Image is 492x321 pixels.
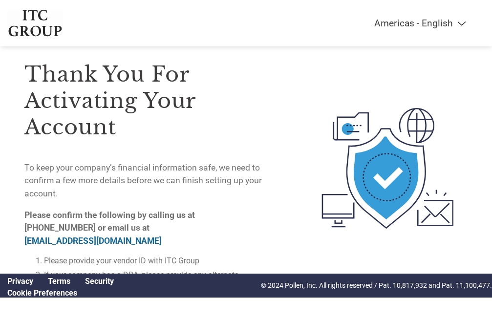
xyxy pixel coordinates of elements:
h3: Thank you for activating your account [24,61,263,140]
p: To keep your company’s financial information safe, we need to confirm a few more details before w... [24,161,263,200]
strong: Please confirm the following by calling us at [PHONE_NUMBER] or email us at [24,210,195,246]
a: [EMAIL_ADDRESS][DOMAIN_NAME] [24,236,162,246]
a: Cookie Preferences, opens a dedicated popup modal window [7,288,77,298]
img: activated [308,40,467,297]
a: Privacy [7,277,33,286]
a: Terms [48,277,70,286]
li: If your company has a DBA, please provide any alternate names by which we may identify your business [44,270,263,289]
a: Security [85,277,114,286]
p: © 2024 Pollen, Inc. All rights reserved / Pat. 10,817,932 and Pat. 11,100,477. [261,280,492,291]
img: ITC Group [7,10,63,37]
li: Please provide your vendor ID with ITC Group [44,256,263,265]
